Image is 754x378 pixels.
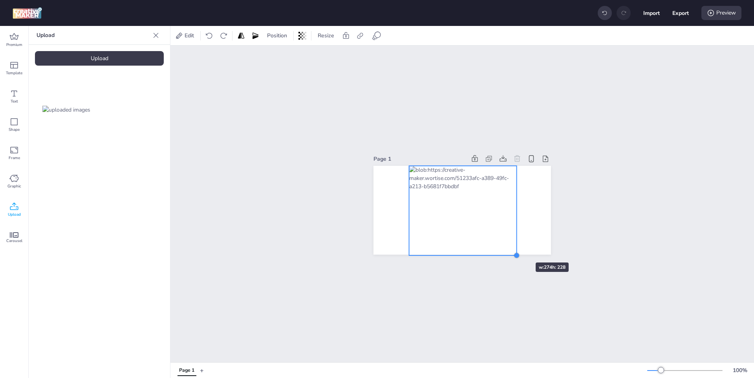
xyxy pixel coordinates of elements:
span: Frame [9,155,20,161]
div: 100 % [730,366,749,374]
span: Upload [8,211,21,218]
div: Page 1 [373,155,466,163]
img: logo Creative Maker [13,7,42,19]
span: Position [265,31,289,40]
div: Preview [701,6,741,20]
span: Template [6,70,22,76]
div: Tabs [174,363,200,377]
div: Page 1 [179,367,194,374]
div: Upload [35,51,164,66]
span: Text [11,98,18,105]
span: Graphic [7,183,21,189]
span: Shape [9,127,20,133]
span: Resize [316,31,336,40]
img: uploaded images [42,106,90,114]
span: Carousel [6,238,22,244]
button: + [200,363,204,377]
p: Upload [37,26,150,45]
button: Import [643,5,660,21]
button: Export [672,5,689,21]
span: Premium [6,42,22,48]
span: Edit [183,31,196,40]
div: w: 274 h: 228 [536,262,569,272]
